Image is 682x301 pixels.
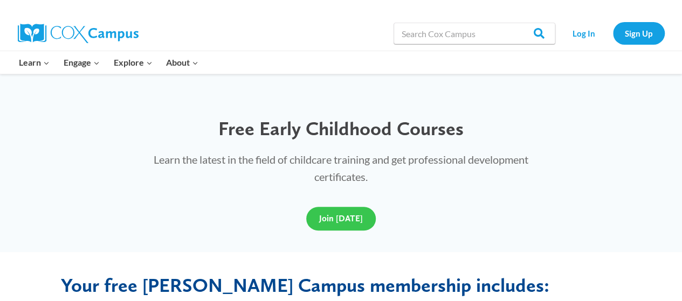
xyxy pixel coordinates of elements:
img: Cox Campus [18,24,139,43]
button: Child menu of Learn [12,51,57,74]
span: Join [DATE] [319,213,363,223]
input: Search Cox Campus [394,23,555,44]
nav: Secondary Navigation [561,22,665,44]
a: Log In [561,22,608,44]
span: Your free [PERSON_NAME] Campus membership includes: [61,274,549,297]
p: Learn the latest in the field of childcare training and get professional development certificates. [133,151,550,185]
a: Join [DATE] [306,207,376,230]
button: Child menu of Engage [57,51,107,74]
nav: Primary Navigation [12,51,205,74]
span: Free Early Childhood Courses [218,117,464,140]
button: Child menu of Explore [107,51,160,74]
a: Sign Up [613,22,665,44]
button: Child menu of About [159,51,205,74]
